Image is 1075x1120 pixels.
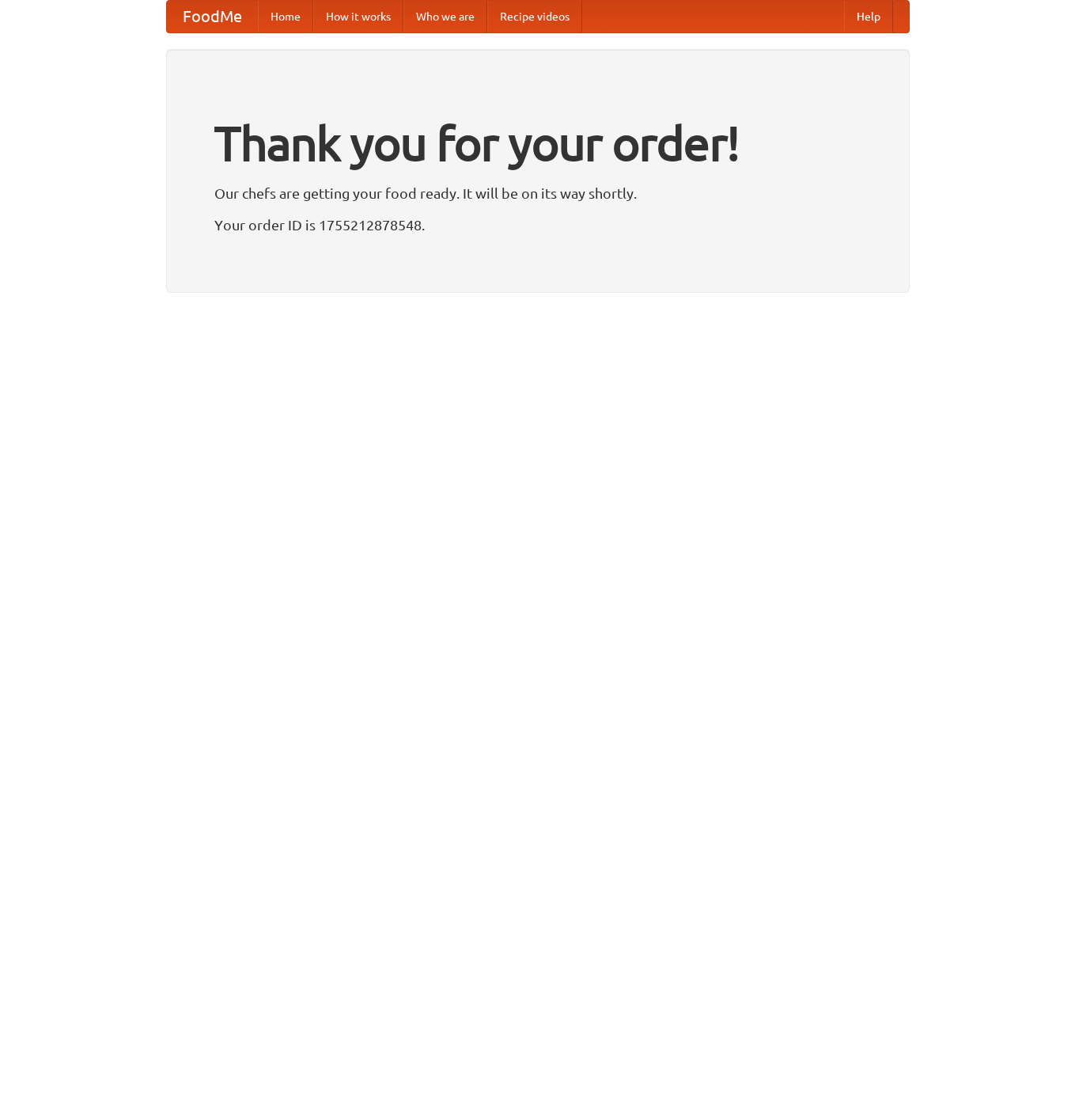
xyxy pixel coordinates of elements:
a: Recipe videos [487,1,582,32]
a: Help [844,1,893,32]
a: Who we are [403,1,487,32]
a: How it works [313,1,403,32]
h1: Thank you for your order! [214,105,861,181]
p: Your order ID is 1755212878548. [214,213,861,237]
p: Our chefs are getting your food ready. It will be on its way shortly. [214,181,861,205]
a: Home [258,1,313,32]
a: FoodMe [167,1,258,32]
